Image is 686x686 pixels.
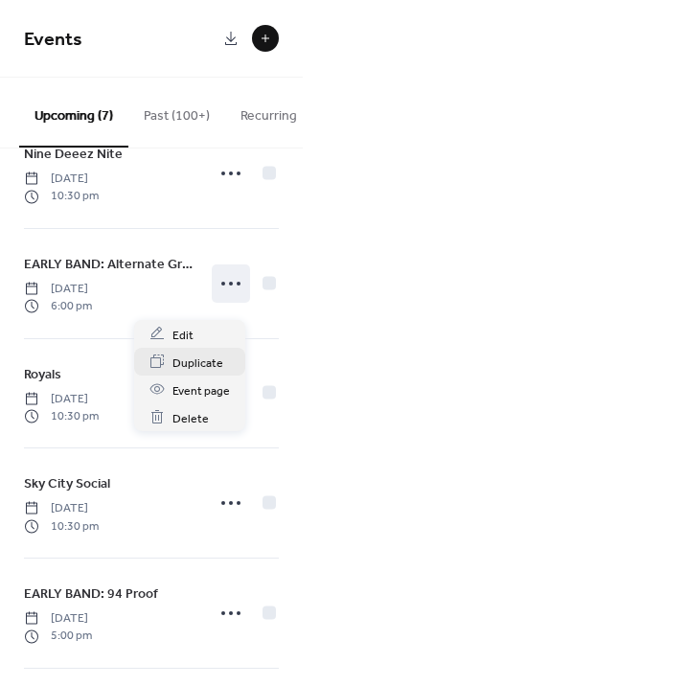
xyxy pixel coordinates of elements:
span: [DATE] [24,610,92,628]
span: 10:30 pm [24,407,99,424]
span: Edit [172,325,194,345]
span: [DATE] [24,280,92,297]
span: Events [24,21,82,58]
span: [DATE] [24,500,99,517]
span: 6:00 pm [24,298,92,315]
span: 5:00 pm [24,628,92,645]
a: EARLY BAND: 94 Proof [24,583,158,605]
span: EARLY BAND: Alternate Groove [24,254,193,274]
button: Past (100+) [128,78,225,146]
span: [DATE] [24,171,99,188]
span: Royals [24,364,61,384]
a: Royals [24,363,61,385]
button: Upcoming (7) [19,78,128,148]
button: Recurring [225,78,312,146]
span: Delete [172,408,209,428]
a: Nine Deeez Nite [24,143,123,165]
span: 10:30 pm [24,517,99,535]
a: EARLY BAND: Alternate Groove [24,253,193,275]
span: Duplicate [172,353,223,373]
span: [DATE] [24,390,99,407]
span: 10:30 pm [24,188,99,205]
span: Event page [172,380,230,400]
span: EARLY BAND: 94 Proof [24,584,158,605]
span: Sky City Social [24,474,110,494]
span: Nine Deeez Nite [24,145,123,165]
a: Sky City Social [24,472,110,494]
